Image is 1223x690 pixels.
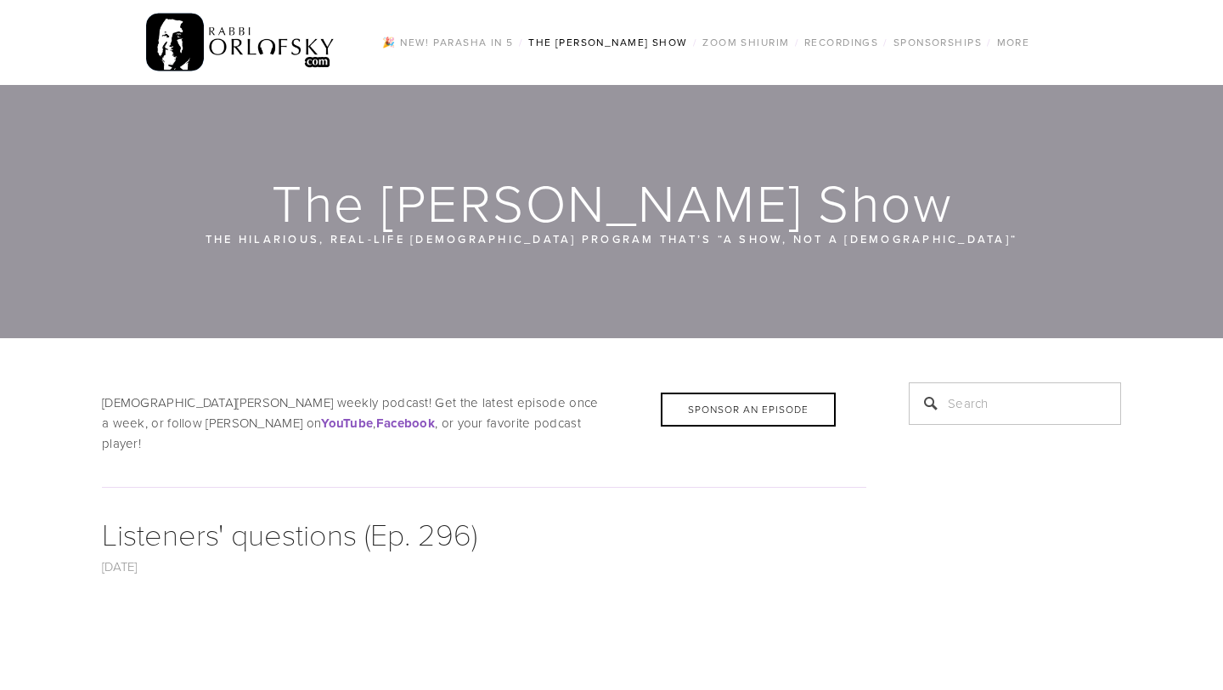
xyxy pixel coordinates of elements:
input: Search [909,382,1121,425]
a: Facebook [376,414,435,432]
a: The [PERSON_NAME] Show [523,31,693,54]
span: / [883,35,888,49]
h1: The [PERSON_NAME] Show [102,175,1123,229]
span: / [519,35,523,49]
span: / [795,35,799,49]
img: RabbiOrlofsky.com [146,9,335,76]
a: More [992,31,1035,54]
a: Recordings [799,31,883,54]
strong: YouTube [321,414,373,433]
a: [DATE] [102,557,138,575]
a: YouTube [321,414,373,432]
span: / [987,35,991,49]
strong: Facebook [376,414,435,433]
a: Zoom Shiurim [697,31,794,54]
p: [DEMOGRAPHIC_DATA][PERSON_NAME] weekly podcast! Get the latest episode once a week, or follow [PE... [102,393,866,454]
div: Sponsor an Episode [661,393,836,427]
a: Sponsorships [888,31,987,54]
p: The hilarious, real-life [DEMOGRAPHIC_DATA] program that’s “a show, not a [DEMOGRAPHIC_DATA]“ [204,229,1019,248]
a: 🎉 NEW! Parasha in 5 [377,31,518,54]
span: / [693,35,697,49]
a: Listeners' questions (Ep. 296) [102,512,477,554]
